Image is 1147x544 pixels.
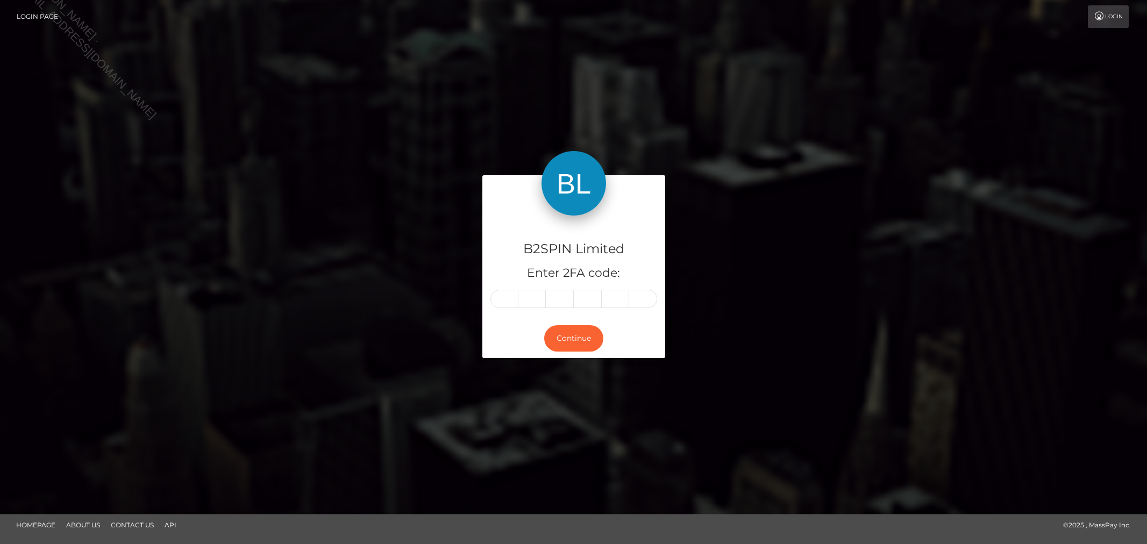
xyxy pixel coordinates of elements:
[12,517,60,533] a: Homepage
[1063,519,1139,531] div: © 2025 , MassPay Inc.
[490,240,657,259] h4: B2SPIN Limited
[1088,5,1129,28] a: Login
[490,265,657,282] h5: Enter 2FA code:
[106,517,158,533] a: Contact Us
[542,151,606,216] img: B2SPIN Limited
[17,5,58,28] a: Login Page
[62,517,104,533] a: About Us
[544,325,603,352] button: Continue
[160,517,181,533] a: API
